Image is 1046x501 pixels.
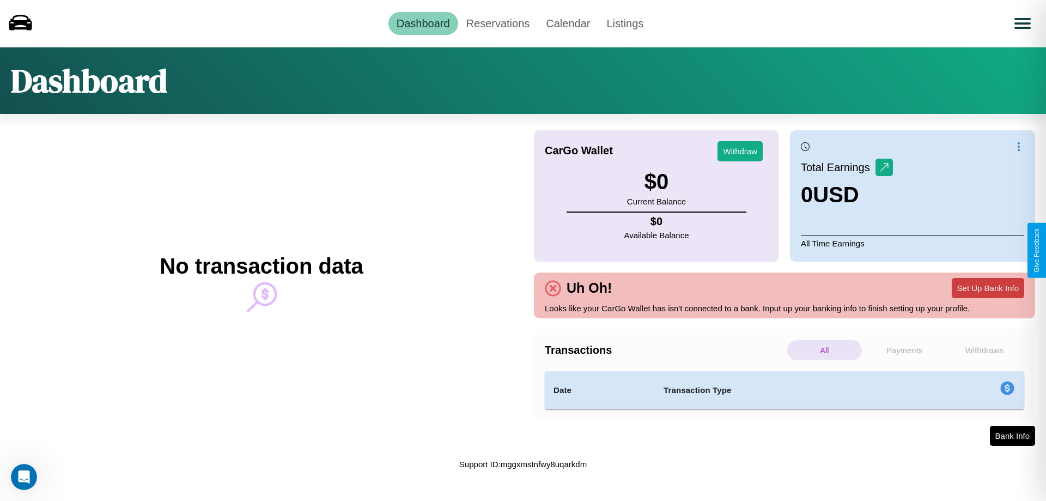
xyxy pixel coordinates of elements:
[624,228,689,243] p: Available Balance
[624,215,689,228] h4: $ 0
[801,236,1024,251] p: All Time Earnings
[664,384,911,397] h4: Transaction Type
[990,426,1035,446] button: Bank Info
[627,170,686,194] h3: $ 0
[561,280,617,296] h4: Uh Oh!
[538,12,598,35] a: Calendar
[787,340,862,360] p: All
[867,340,942,360] p: Payments
[598,12,652,35] a: Listings
[801,158,875,177] p: Total Earnings
[545,301,1024,316] p: Looks like your CarGo Wallet has isn't connected to a bank. Input up your banking info to finish ...
[1007,8,1038,39] button: Open menu
[554,384,646,397] h4: Date
[1033,228,1041,273] div: Give Feedback
[11,58,167,103] h1: Dashboard
[458,12,538,35] a: Reservations
[801,183,893,207] h3: 0 USD
[545,344,784,357] h4: Transactions
[459,457,587,472] p: Support ID: mggxmstnfwy8uqarkdm
[717,141,763,161] button: Withdraw
[952,278,1024,298] button: Set Up Bank Info
[160,254,363,279] h2: No transaction data
[627,194,686,209] p: Current Balance
[11,464,37,490] iframe: Intercom live chat
[545,371,1024,409] table: simple table
[388,12,458,35] a: Dashboard
[545,144,613,157] h4: CarGo Wallet
[947,340,1021,360] p: Withdraws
